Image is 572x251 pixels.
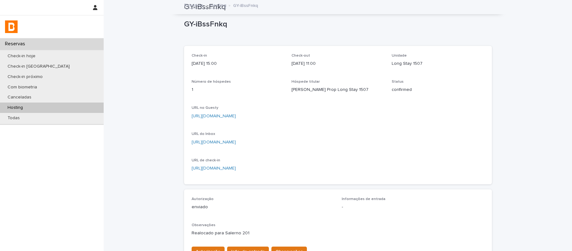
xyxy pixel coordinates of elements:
[184,20,489,29] p: GY-iBssFnkq
[210,1,226,8] a: Hosting
[291,80,320,84] span: Hóspede titular
[192,166,236,170] a: [URL][DOMAIN_NAME]
[192,204,334,210] p: enviado
[342,204,484,210] p: -
[192,114,236,118] a: [URL][DOMAIN_NAME]
[192,159,220,162] span: URL de check-in
[192,80,231,84] span: Número de hóspedes
[392,60,484,67] p: Long Stay 1507
[3,115,25,121] p: Todas
[192,60,284,67] p: [DATE] 15:00
[3,64,75,69] p: Check-in [GEOGRAPHIC_DATA]
[5,20,18,33] img: zVaNuJHRTjyIjT5M9Xd5
[192,106,218,110] span: URL no Guesty
[392,86,484,93] p: confirmed
[392,54,407,58] span: Unidade
[192,132,215,136] span: URL do Inbox
[392,80,404,84] span: Status
[291,86,384,93] p: [PERSON_NAME] Prop Long Stay 1507
[233,2,258,8] p: GY-iBssFnkq
[291,60,384,67] p: [DATE] 11:00
[184,1,203,8] a: Reservas
[192,86,284,93] p: 1
[192,140,236,144] a: [URL][DOMAIN_NAME]
[3,53,41,59] p: Check-in hoje
[192,230,484,237] p: Realocado para Salerno 201
[3,74,48,80] p: Check-in próximo
[3,41,30,47] p: Reservas
[192,197,214,201] span: Autorização
[3,95,36,100] p: Canceladas
[342,197,385,201] span: Informações de entrada
[3,85,42,90] p: Com biometria
[291,54,310,58] span: Check-out
[192,54,207,58] span: Check-in
[3,105,28,110] p: Hosting
[192,223,215,227] span: Observações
